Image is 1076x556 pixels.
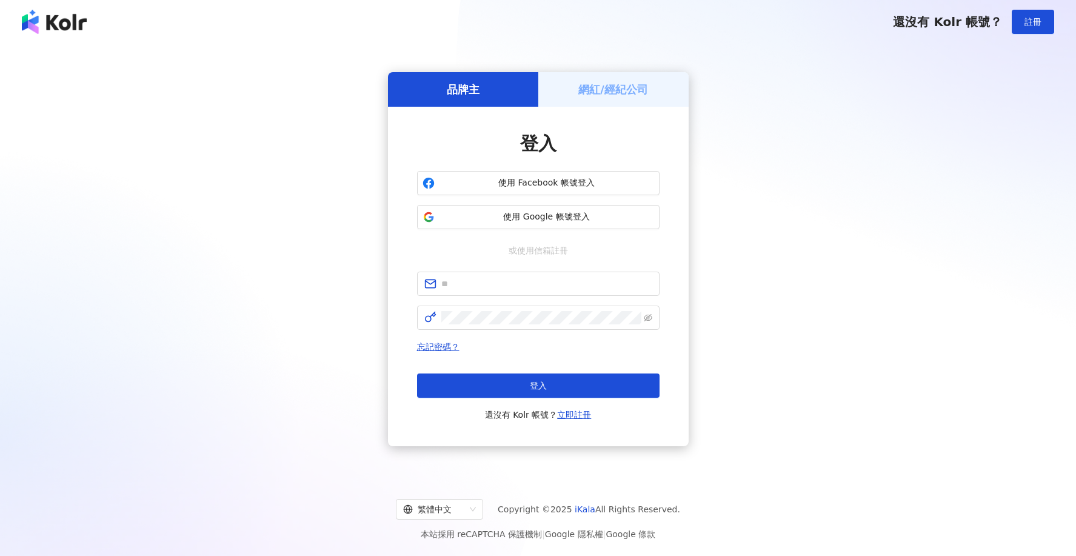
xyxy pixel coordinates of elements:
[417,342,459,352] a: 忘記密碼？
[403,500,465,519] div: 繁體中文
[439,211,654,223] span: 使用 Google 帳號登入
[500,244,576,257] span: 或使用信箱註冊
[22,10,87,34] img: logo
[578,82,648,97] h5: 網紅/經紀公司
[447,82,480,97] h5: 品牌主
[575,504,595,514] a: iKala
[530,381,547,390] span: 登入
[421,527,655,541] span: 本站採用 reCAPTCHA 保護機制
[545,529,603,539] a: Google 隱私權
[644,313,652,322] span: eye-invisible
[1024,17,1041,27] span: 註冊
[606,529,655,539] a: Google 條款
[485,407,592,422] span: 還沒有 Kolr 帳號？
[603,529,606,539] span: |
[498,502,680,517] span: Copyright © 2025 All Rights Reserved.
[557,410,591,420] a: 立即註冊
[1012,10,1054,34] button: 註冊
[417,171,660,195] button: 使用 Facebook 帳號登入
[520,133,556,154] span: 登入
[417,205,660,229] button: 使用 Google 帳號登入
[542,529,545,539] span: |
[439,177,654,189] span: 使用 Facebook 帳號登入
[893,15,1002,29] span: 還沒有 Kolr 帳號？
[417,373,660,398] button: 登入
